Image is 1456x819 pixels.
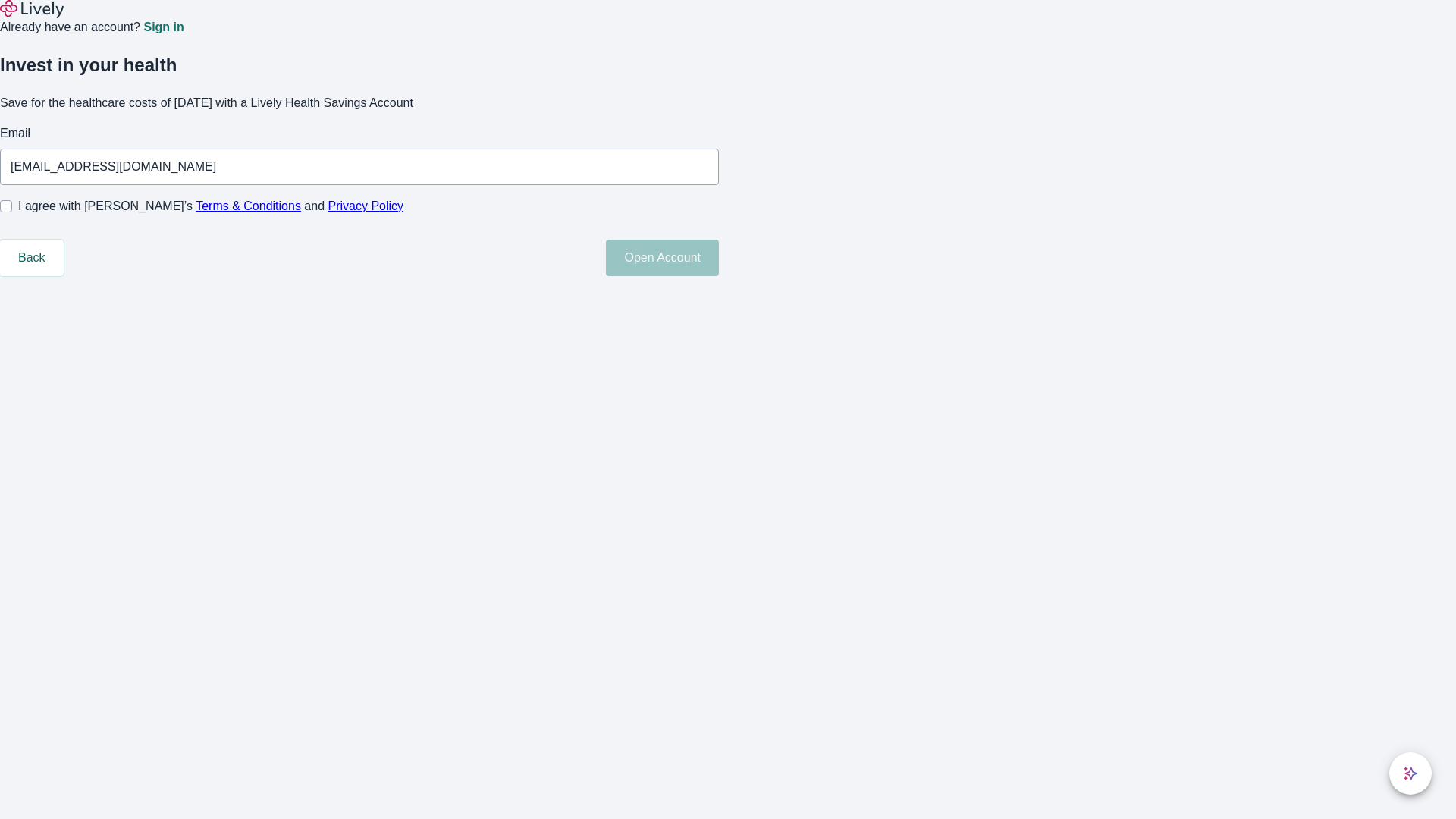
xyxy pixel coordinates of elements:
a: Privacy Policy [328,199,404,212]
svg: Lively AI Assistant [1403,766,1418,781]
button: chat [1389,752,1432,795]
a: Terms & Conditions [196,199,301,212]
a: Sign in [143,21,184,33]
span: I agree with [PERSON_NAME]’s and [18,197,403,215]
